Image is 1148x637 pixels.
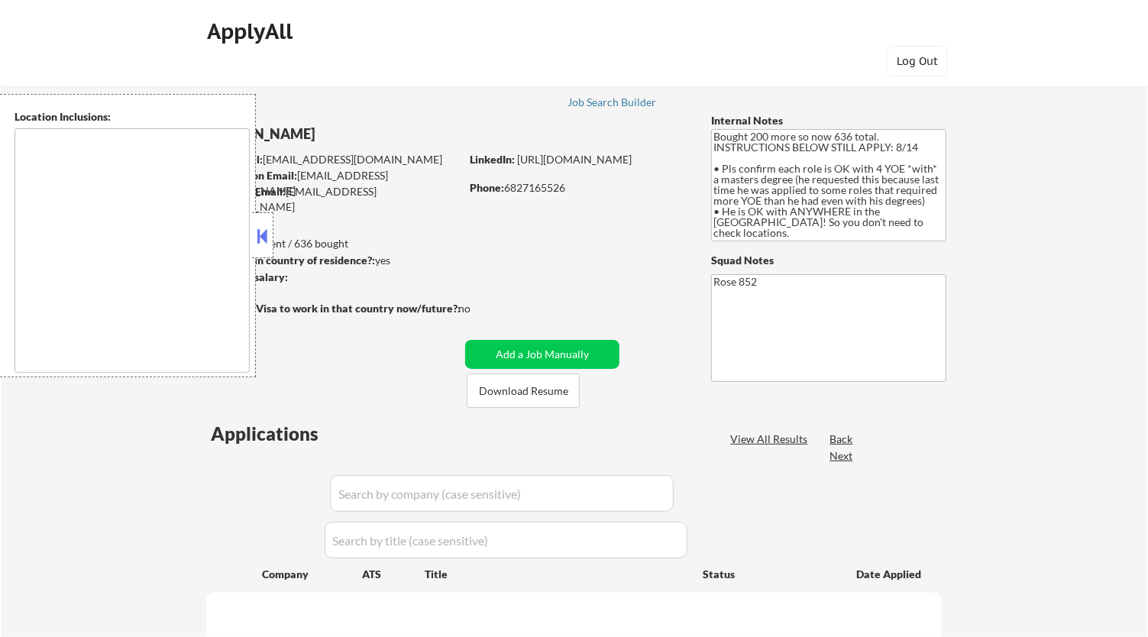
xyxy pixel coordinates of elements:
div: Squad Notes [711,253,946,268]
div: 515 sent / 636 bought [205,236,460,251]
div: ApplyAll [207,18,297,44]
strong: Phone: [470,181,504,194]
div: yes [205,253,455,268]
div: ATS [362,567,425,582]
div: View All Results [730,432,812,447]
div: Date Applied [856,567,923,582]
div: Back [829,432,854,447]
div: Next [829,448,854,464]
div: Company [262,567,362,582]
div: Status [703,560,834,587]
button: Download Resume [467,373,580,408]
button: Log Out [887,46,948,76]
div: Applications [211,425,362,443]
strong: Can work in country of residence?: [205,254,375,267]
div: no [458,301,502,316]
button: Add a Job Manually [465,340,619,369]
div: 6827165526 [470,180,686,196]
input: Search by company (case sensitive) [330,475,674,512]
div: [PERSON_NAME] [206,124,520,144]
a: [URL][DOMAIN_NAME] [517,153,632,166]
strong: LinkedIn: [470,153,515,166]
input: Search by title (case sensitive) [325,522,687,558]
div: Job Search Builder [568,97,657,108]
div: [EMAIL_ADDRESS][DOMAIN_NAME] [206,184,460,214]
div: [EMAIL_ADDRESS][DOMAIN_NAME] [207,152,460,167]
div: Location Inclusions: [15,109,250,124]
div: [EMAIL_ADDRESS][DOMAIN_NAME] [207,168,460,198]
strong: Will need Visa to work in that country now/future?: [206,302,461,315]
div: Internal Notes [711,113,946,128]
div: Title [425,567,688,582]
